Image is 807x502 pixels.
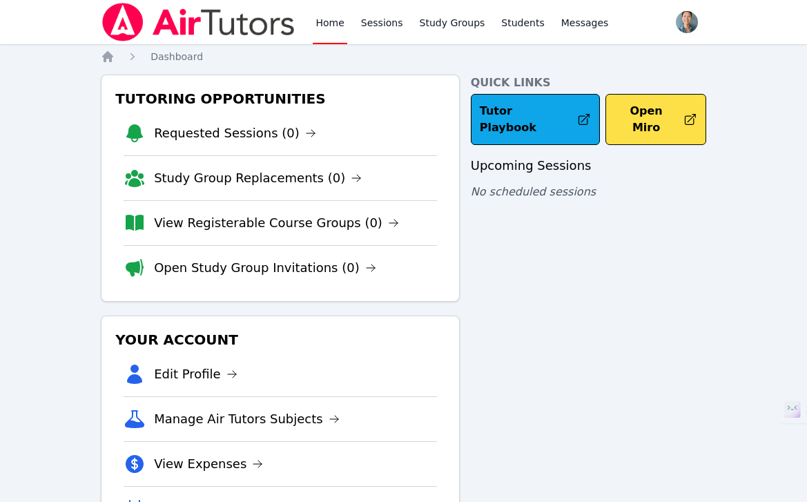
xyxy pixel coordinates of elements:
span: No scheduled sessions [471,185,596,198]
a: Edit Profile [154,365,237,384]
a: Tutor Playbook [471,94,600,145]
h4: Quick Links [471,75,706,91]
a: View Expenses [154,454,263,474]
span: Dashboard [150,51,203,62]
span: Messages [561,16,609,30]
a: Requested Sessions (0) [154,124,316,143]
button: Open Miro [605,94,706,145]
a: Manage Air Tutors Subjects [154,409,340,429]
a: Dashboard [150,50,203,64]
a: View Registerable Course Groups (0) [154,213,399,233]
a: Study Group Replacements (0) [154,168,362,188]
h3: Tutoring Opportunities [113,86,448,111]
h3: Upcoming Sessions [471,156,706,175]
img: Air Tutors [101,3,296,41]
a: Open Study Group Invitations (0) [154,258,376,278]
nav: Breadcrumb [101,50,706,64]
h3: Your Account [113,327,448,352]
